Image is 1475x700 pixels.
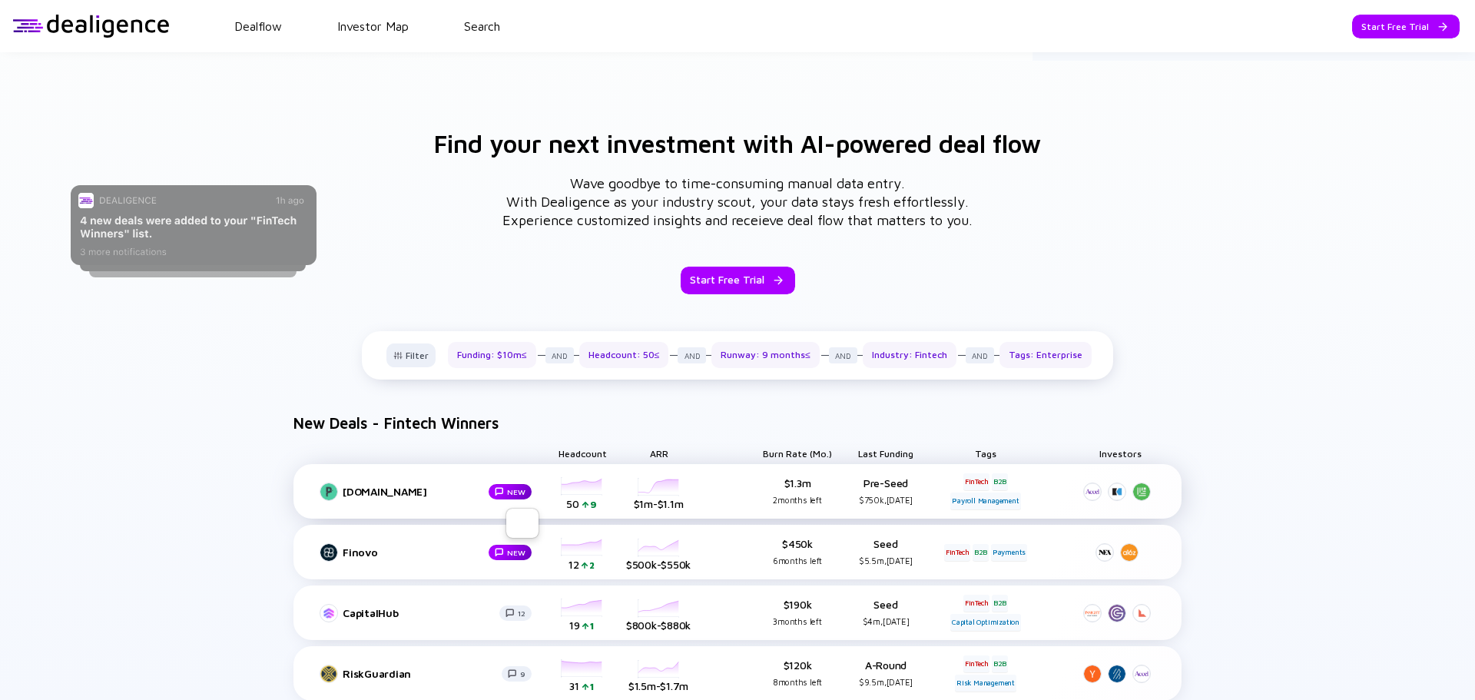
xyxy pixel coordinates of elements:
a: Dealflow [234,19,282,33]
div: $750k, [DATE] [836,493,936,507]
h4: New Deals - Fintech Winners [278,416,499,430]
div: Pre-Seed [836,476,936,507]
div: $5.5m, [DATE] [836,554,936,568]
div: [DOMAIN_NAME] [343,485,487,499]
div: Finovo [343,546,487,559]
div: B2B [992,655,1008,672]
div: Investors [1059,443,1182,464]
div: $1.3m [759,476,836,507]
div: Wave goodbye to time-consuming manual data entry. With Dealigence as your industry scout, your da... [502,174,973,230]
div: A-Round [836,659,936,689]
div: CapitalHub [343,606,498,620]
div: Headcount: 50≤ [579,342,669,368]
div: Tags [936,443,1036,464]
div: FinTech [963,595,990,612]
div: Last Funding [836,443,936,464]
div: Payroll Management [950,493,1020,509]
div: 8 months left [773,675,822,689]
div: FinTech [944,544,971,561]
div: 6 months left [773,554,822,568]
div: $190k [759,598,836,629]
h3: Find your next investment with AI-powered deal flow [434,131,1041,156]
div: Seed [836,537,936,568]
div: Headcount [544,443,621,464]
div: Tags: Enterprise [999,342,1092,368]
div: B2B [992,595,1008,612]
a: Search [464,19,500,33]
div: ARR [621,443,698,464]
div: Seed [836,598,936,629]
a: Investor Map [337,19,409,33]
div: RiskGuardian [343,667,500,681]
div: $9.5m, [DATE] [836,675,936,689]
div: 2 months left [773,493,821,507]
div: Capital Optimization [950,614,1021,631]
div: 3 months left [773,615,821,629]
div: $4m, [DATE] [836,615,936,629]
div: $450k [759,537,836,568]
button: Start Free Trial [1352,15,1460,38]
div: FinTech [963,473,990,490]
div: B2B [973,544,989,561]
div: Payments [991,544,1027,561]
div: B2B [992,473,1008,490]
div: Risk Management [955,675,1016,692]
div: Funding: $10m≤ [448,342,536,368]
div: Runway: 9 months≤ [711,342,820,368]
div: FinTech [963,655,990,672]
div: Industry: Fintech [863,342,956,368]
div: $120k [759,659,836,689]
div: Burn Rate (mo.) [759,443,836,464]
button: Start Free Trial [681,267,795,294]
